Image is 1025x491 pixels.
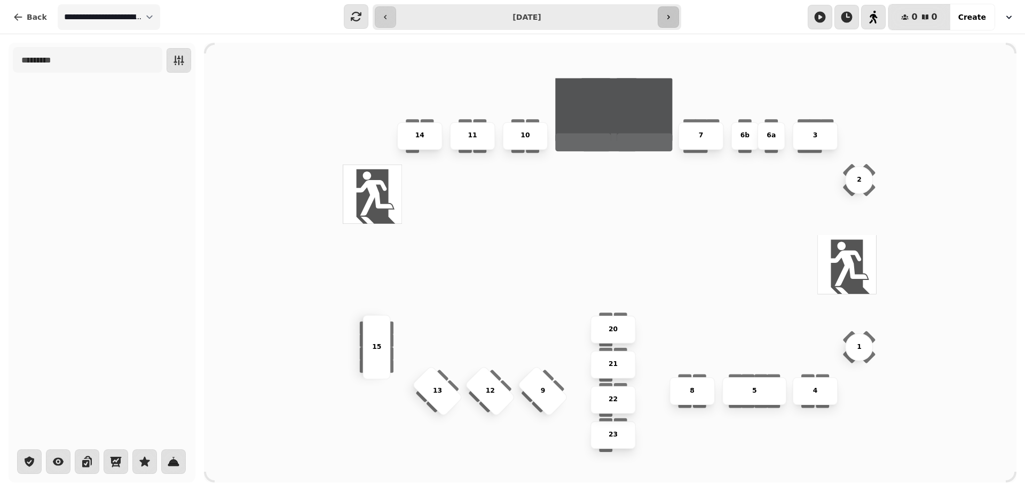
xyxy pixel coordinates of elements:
span: Back [27,13,47,21]
p: 11 [468,131,477,141]
p: 4 [813,386,818,396]
button: Back [4,4,56,30]
span: Create [958,13,986,21]
p: 2 [857,175,862,185]
p: 7 [699,131,704,141]
p: 8 [690,386,695,396]
p: 6b [740,131,750,141]
p: 1 [857,342,862,352]
p: 3 [813,131,818,141]
button: 00 [888,4,950,30]
p: 15 [372,342,381,352]
p: 5 [752,386,757,396]
p: 13 [433,386,442,396]
span: 0 [932,13,937,21]
button: Create [950,4,995,30]
p: 10 [521,131,530,141]
p: 6a [767,131,776,141]
p: 21 [609,360,618,370]
p: 9 [540,386,545,396]
p: 14 [415,131,424,141]
p: 12 [485,386,494,396]
p: 22 [609,395,618,405]
p: 20 [609,324,618,334]
span: 0 [911,13,917,21]
p: 23 [609,430,618,440]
